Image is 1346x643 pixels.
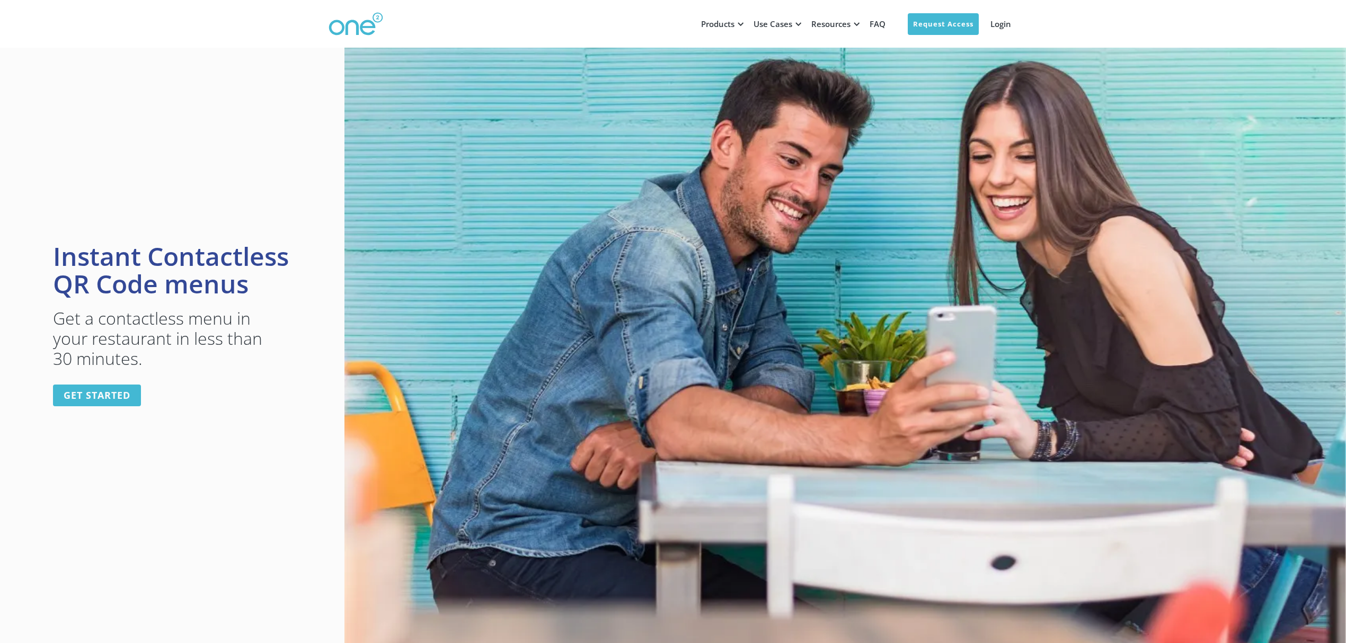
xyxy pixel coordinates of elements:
[908,13,979,35] a: Request Access
[863,8,892,40] a: FAQ
[811,19,851,29] div: Resources
[53,308,265,369] p: Get a contactless menu in your restaurant in less than 30 minutes.
[913,19,973,30] div: Request Access
[53,385,141,406] a: get started
[984,8,1017,40] a: Login
[754,19,792,29] div: Use Cases
[53,243,291,298] h1: Instant Contactless QR Code menus
[701,19,734,29] div: Products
